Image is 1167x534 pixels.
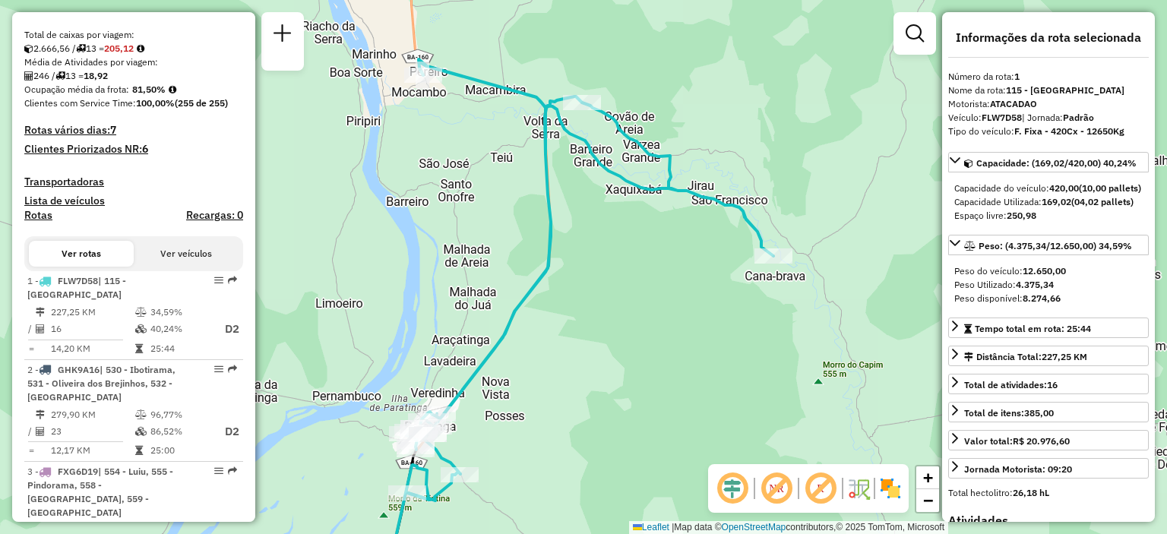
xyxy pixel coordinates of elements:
[27,422,35,441] td: /
[27,320,35,339] td: /
[990,98,1037,109] strong: ATACADAO
[954,209,1143,223] div: Espaço livre:
[36,308,45,317] i: Distância Total
[58,466,98,477] span: FXG6D19
[948,111,1149,125] div: Veículo:
[954,182,1143,195] div: Capacidade do veículo:
[50,422,134,441] td: 23
[916,466,939,489] a: Zoom in
[24,84,129,95] span: Ocupação média da frota:
[976,157,1137,169] span: Capacidade: (169,02/420,00) 40,24%
[36,427,45,436] i: Total de Atividades
[964,434,1070,448] div: Valor total:
[150,305,210,320] td: 34,59%
[27,443,35,458] td: =
[954,265,1066,276] span: Peso do veículo:
[212,423,239,441] p: D2
[24,42,243,55] div: 2.666,56 / 13 =
[948,70,1149,84] div: Número da rota:
[758,470,795,507] span: Exibir NR
[948,458,1149,479] a: Jornada Motorista: 09:20
[633,522,669,532] a: Leaflet
[24,44,33,53] i: Cubagem total roteirizado
[948,125,1149,138] div: Tipo do veículo:
[1023,292,1061,304] strong: 8.274,66
[150,422,210,441] td: 86,52%
[50,320,134,339] td: 16
[1013,487,1049,498] strong: 26,18 hL
[135,344,143,353] i: Tempo total em rota
[1016,279,1054,290] strong: 4.375,34
[975,323,1091,334] span: Tempo total em rota: 25:44
[27,466,173,518] span: | 554 - Luiu, 555 - Pindorama, 558 - [GEOGRAPHIC_DATA], 559 - [GEOGRAPHIC_DATA]
[27,341,35,356] td: =
[1042,196,1071,207] strong: 169,02
[900,18,930,49] a: Exibir filtros
[948,402,1149,422] a: Total de itens:385,00
[24,143,243,156] h4: Clientes Priorizados NR:
[214,276,223,285] em: Opções
[714,470,751,507] span: Ocultar deslocamento
[24,71,33,81] i: Total de Atividades
[964,463,1072,476] div: Jornada Motorista: 09:20
[110,123,116,137] strong: 7
[24,55,243,69] div: Média de Atividades por viagem:
[948,318,1149,338] a: Tempo total em rota: 25:44
[948,84,1149,97] div: Nome da rota:
[1006,84,1124,96] strong: 115 - [GEOGRAPHIC_DATA]
[948,486,1149,500] div: Total hectolitro:
[948,430,1149,450] a: Valor total:R$ 20.976,60
[150,341,210,356] td: 25:44
[50,443,134,458] td: 12,17 KM
[135,308,147,317] i: % de utilização do peso
[135,427,147,436] i: % de utilização da cubagem
[142,142,148,156] strong: 6
[1007,210,1036,221] strong: 250,98
[150,320,210,339] td: 40,24%
[1022,112,1094,123] span: | Jornada:
[1049,182,1079,194] strong: 420,00
[135,410,147,419] i: % de utilização do peso
[137,44,144,53] i: Meta Caixas/viagem: 206,52 Diferença: -1,40
[916,489,939,512] a: Zoom out
[24,124,243,137] h4: Rotas vários dias:
[136,97,175,109] strong: 100,00%
[212,321,239,338] p: D2
[135,324,147,333] i: % de utilização da cubagem
[175,97,228,109] strong: (255 de 255)
[132,84,166,95] strong: 81,50%
[228,466,237,476] em: Rota exportada
[923,491,933,510] span: −
[50,341,134,356] td: 14,20 KM
[1071,196,1134,207] strong: (04,02 pallets)
[1063,112,1094,123] strong: Padrão
[948,258,1149,311] div: Peso: (4.375,34/12.650,00) 34,59%
[135,446,143,455] i: Tempo total em rota
[55,71,65,81] i: Total de rotas
[979,240,1132,251] span: Peso: (4.375,34/12.650,00) 34,59%
[948,374,1149,394] a: Total de atividades:16
[878,476,903,501] img: Exibir/Ocultar setores
[27,364,176,403] span: 2 -
[24,97,136,109] span: Clientes com Service Time:
[846,476,871,501] img: Fluxo de ruas
[954,278,1143,292] div: Peso Utilizado:
[964,406,1054,420] div: Total de itens:
[802,470,839,507] span: Exibir rótulo
[27,364,176,403] span: | 530 - Ibotirama, 531 - Oliveira dos Brejinhos, 532 - [GEOGRAPHIC_DATA]
[1023,265,1066,276] strong: 12.650,00
[964,350,1087,364] div: Distância Total:
[954,292,1143,305] div: Peso disponível:
[1047,379,1058,390] strong: 16
[50,407,134,422] td: 279,90 KM
[948,152,1149,172] a: Capacidade: (169,02/420,00) 40,24%
[36,410,45,419] i: Distância Total
[964,379,1058,390] span: Total de atividades:
[948,30,1149,45] h4: Informações da rota selecionada
[104,43,134,54] strong: 205,12
[1013,435,1070,447] strong: R$ 20.976,60
[150,407,210,422] td: 96,77%
[24,69,243,83] div: 246 / 13 =
[36,324,45,333] i: Total de Atividades
[948,175,1149,229] div: Capacidade: (169,02/420,00) 40,24%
